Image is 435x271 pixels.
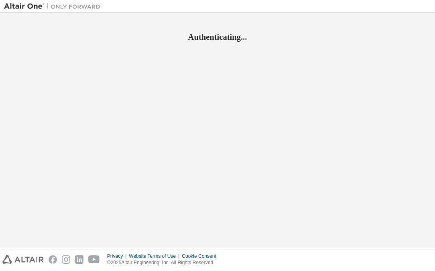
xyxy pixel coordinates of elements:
[4,32,431,42] h2: Authenticating...
[2,255,44,264] img: altair_logo.svg
[88,255,100,264] img: youtube.svg
[107,259,221,266] p: © 2025 Altair Engineering, Inc. All Rights Reserved.
[107,253,129,259] div: Privacy
[182,253,221,259] div: Cookie Consent
[49,255,57,264] img: facebook.svg
[62,255,70,264] img: instagram.svg
[4,2,104,10] img: Altair One
[129,253,182,259] div: Website Terms of Use
[75,255,83,264] img: linkedin.svg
